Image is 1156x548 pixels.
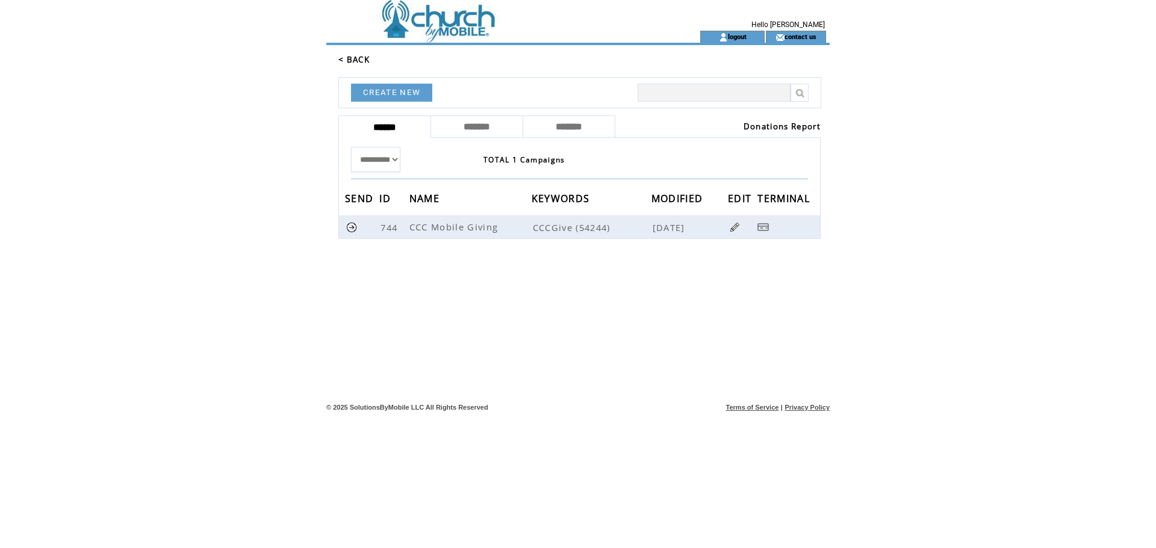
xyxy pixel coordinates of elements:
[751,20,825,29] span: Hello [PERSON_NAME]
[326,404,488,411] span: © 2025 SolutionsByMobile LLC All Rights Reserved
[409,194,443,202] a: NAME
[409,221,502,233] span: CCC Mobile Giving
[351,84,432,102] a: CREATE NEW
[379,189,394,211] span: ID
[651,189,706,211] span: MODIFIED
[533,221,650,233] span: CCCGive (54244)
[651,194,706,202] a: MODIFIED
[532,189,593,211] span: KEYWORDS
[532,194,593,202] a: KEYWORDS
[744,121,821,132] a: Donations Report
[728,189,754,211] span: EDIT
[781,404,783,411] span: |
[728,32,747,40] a: logout
[409,189,443,211] span: NAME
[775,32,785,42] img: contact_us_icon.gif
[726,404,779,411] a: Terms of Service
[379,194,394,202] a: ID
[785,32,816,40] a: contact us
[381,221,400,233] span: 744
[483,155,565,165] span: TOTAL 1 Campaigns
[719,32,728,42] img: account_icon.gif
[785,404,830,411] a: Privacy Policy
[757,189,813,211] span: TERMINAL
[338,54,370,65] a: < BACK
[653,221,688,233] span: [DATE]
[345,189,376,211] span: SEND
